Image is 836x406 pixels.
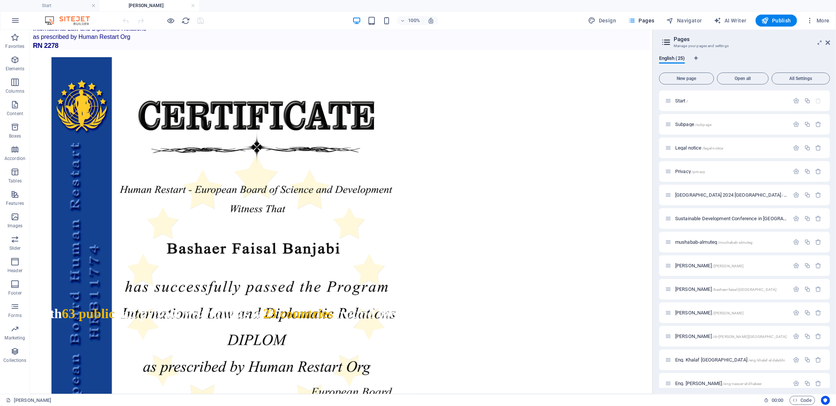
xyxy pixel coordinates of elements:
[793,357,800,363] div: Settings
[675,381,762,386] span: Click to open page
[717,73,769,84] button: Open all
[673,240,790,244] div: mushabab-almuteg/mushabab-almuteg
[723,382,762,386] span: /eng-nasser-al-dhakeer
[815,380,822,387] div: Remove
[695,123,711,127] span: /subpage
[713,311,744,315] span: /[PERSON_NAME]
[675,98,688,104] span: Click to open page
[806,17,830,24] span: More
[5,43,24,49] p: Favorites
[718,240,753,244] span: /mushabab-almuteg
[673,357,790,362] div: Eng. Khalaf [GEOGRAPHIC_DATA]/eng-khalaf-al-dalabhi
[659,73,714,84] button: New page
[585,15,619,27] div: Design (Ctrl+Alt+Y)
[8,178,22,184] p: Tables
[713,335,787,339] span: /dr-[PERSON_NAME][GEOGRAPHIC_DATA]
[804,168,811,175] div: Duplicate
[793,286,800,292] div: Settings
[804,121,811,127] div: Duplicate
[588,17,616,24] span: Design
[764,396,784,405] h6: Session time
[815,333,822,339] div: Remove
[675,286,777,292] span: Click to open page
[675,263,744,268] span: Click to open page
[793,145,800,151] div: Settings
[428,17,434,24] i: On resize automatically adjust zoom level to fit chosen device.
[659,54,685,64] span: English (25)
[793,98,800,104] div: Settings
[793,380,800,387] div: Settings
[8,290,22,296] p: Footer
[6,396,51,405] a: Click to cancel selection. Double-click to open Pages
[585,15,619,27] button: Design
[3,357,26,363] p: Collections
[720,76,765,81] span: Open all
[9,245,21,251] p: Slider
[675,310,744,316] span: Click to open page
[675,122,711,127] span: Click to open page
[804,357,811,363] div: Duplicate
[804,192,811,198] div: Duplicate
[804,333,811,339] div: Duplicate
[673,287,790,292] div: [PERSON_NAME]/bashaer-faisal-[GEOGRAPHIC_DATA]
[793,121,800,127] div: Settings
[777,397,778,403] span: :
[804,262,811,269] div: Duplicate
[793,239,800,245] div: Settings
[8,313,22,319] p: Forms
[815,145,822,151] div: Remove
[713,264,744,268] span: /[PERSON_NAME]
[711,15,750,27] button: AI Writer
[674,36,830,43] h2: Pages
[667,17,702,24] span: Navigator
[793,262,800,269] div: Settings
[166,16,175,25] button: Click here to leave preview mode and continue editing
[182,16,190,25] i: Reload page
[6,66,25,72] p: Elements
[664,15,705,27] button: Navigator
[673,145,790,150] div: Legal notice/legal-notice
[408,16,420,25] h6: 100%
[7,223,23,229] p: Images
[815,98,822,104] div: The startpage cannot be deleted
[7,268,22,274] p: Header
[6,88,24,94] p: Columns
[775,76,827,81] span: All Settings
[793,215,800,222] div: Settings
[803,15,833,27] button: More
[625,15,657,27] button: Pages
[673,310,790,315] div: [PERSON_NAME]/[PERSON_NAME]
[815,286,822,292] div: Remove
[9,133,21,139] p: Boxes
[675,145,723,151] span: Click to open page
[675,333,787,339] span: Click to open page
[821,396,830,405] button: Usercentrics
[692,170,705,174] span: /privacy
[804,145,811,151] div: Duplicate
[4,335,25,341] p: Marketing
[4,156,25,162] p: Accordion
[772,73,830,84] button: All Settings
[6,200,24,206] p: Features
[804,215,811,222] div: Duplicate
[659,55,830,70] div: Language Tabs
[804,380,811,387] div: Duplicate
[673,334,790,339] div: [PERSON_NAME]/dr-[PERSON_NAME][GEOGRAPHIC_DATA]
[673,216,790,221] div: Sustainable Development Conference in [GEOGRAPHIC_DATA][PERSON_NAME]
[804,98,811,104] div: Duplicate
[675,169,705,174] span: Click to open page
[793,168,800,175] div: Settings
[181,16,190,25] button: reload
[43,16,99,25] img: Editor Logo
[790,396,815,405] button: Code
[673,381,790,386] div: Eng. [PERSON_NAME]/eng-nasser-al-dhakeer
[815,168,822,175] div: Remove
[756,15,797,27] button: Publish
[815,192,822,198] div: Remove
[673,122,790,127] div: Subpage/subpage
[748,358,785,362] span: /eng-khalaf-al-dalabhi
[675,357,785,363] span: Click to open page
[804,239,811,245] div: Duplicate
[675,239,753,245] span: Click to open page
[815,357,822,363] div: Remove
